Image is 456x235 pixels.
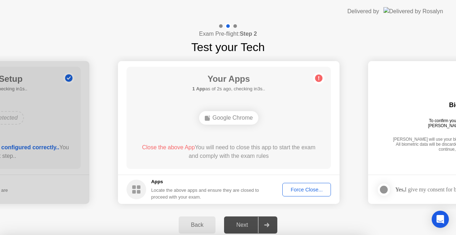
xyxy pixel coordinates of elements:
div: Next [226,222,258,228]
div: Force Close... [285,187,328,192]
span: Close the above App [142,144,195,150]
b: 1 App [192,86,205,91]
h4: Exam Pre-flight: [199,30,257,38]
div: Locate the above apps and ensure they are closed to proceed with your exam. [151,187,259,200]
h1: Your Apps [192,72,265,85]
h5: Apps [151,178,259,185]
h5: as of 2s ago, checking in3s.. [192,85,265,92]
img: Delivered by Rosalyn [383,7,443,15]
b: Step 2 [240,31,257,37]
div: Delivered by [347,7,379,16]
div: You will need to close this app to start the exam and comply with the exam rules [137,143,321,160]
strong: Yes, [395,186,405,192]
div: Open Intercom Messenger [432,211,449,228]
h1: Test your Tech [191,39,265,56]
div: Google Chrome [199,111,259,125]
div: Back [181,222,213,228]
